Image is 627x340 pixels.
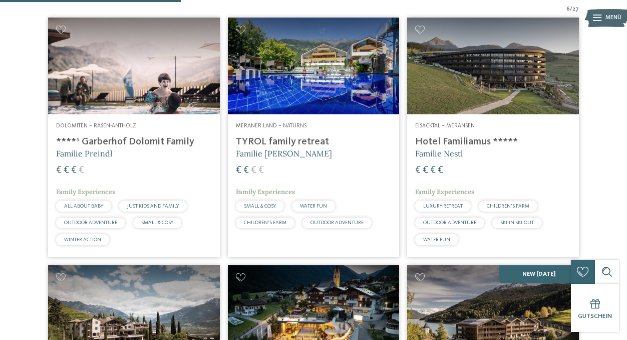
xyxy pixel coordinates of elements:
[423,204,463,209] span: LUXURY RETREAT
[258,165,264,176] span: €
[64,204,103,209] span: ALL ABOUT BABY
[244,220,286,225] span: CHILDREN’S FARM
[71,165,77,176] span: €
[48,18,220,257] a: Familienhotels gesucht? Hier findet ihr die besten! Dolomiten – Rasen-Antholz ****ˢ Garberhof Dol...
[407,18,579,114] img: Familienhotels gesucht? Hier findet ihr die besten!
[566,6,570,14] span: 6
[56,148,112,158] span: Familie Preindl
[236,188,295,196] span: Family Experiences
[228,18,400,114] img: Familien Wellness Residence Tyrol ****
[300,204,327,209] span: WATER FUN
[64,220,117,225] span: OUTDOOR ADVENTURE
[244,204,276,209] span: SMALL & COSY
[500,220,534,225] span: SKI-IN SKI-OUT
[79,165,84,176] span: €
[251,165,256,176] span: €
[127,204,179,209] span: JUST KIDS AND FAMILY
[236,136,392,148] h4: TYROL family retreat
[572,6,579,14] span: 27
[415,165,421,176] span: €
[571,284,619,332] a: Gutschein
[578,313,612,319] span: Gutschein
[423,165,428,176] span: €
[48,18,220,114] img: Familienhotels gesucht? Hier findet ihr die besten!
[415,188,474,196] span: Family Experiences
[487,204,529,209] span: CHILDREN’S FARM
[570,6,572,14] span: /
[423,237,450,242] span: WATER FUN
[64,165,69,176] span: €
[141,220,173,225] span: SMALL & COSY
[236,148,332,158] span: Familie [PERSON_NAME]
[56,136,212,148] h4: ****ˢ Garberhof Dolomit Family
[310,220,364,225] span: OUTDOOR ADVENTURE
[56,165,62,176] span: €
[430,165,436,176] span: €
[407,18,579,257] a: Familienhotels gesucht? Hier findet ihr die besten! Eisacktal – Meransen Hotel Familiamus ***** F...
[56,123,136,129] span: Dolomiten – Rasen-Antholz
[423,220,476,225] span: OUTDOOR ADVENTURE
[56,188,115,196] span: Family Experiences
[438,165,443,176] span: €
[236,123,306,129] span: Meraner Land – Naturns
[415,123,475,129] span: Eisacktal – Meransen
[64,237,101,242] span: WINTER ACTION
[243,165,249,176] span: €
[415,148,463,158] span: Familie Nestl
[228,18,400,257] a: Familienhotels gesucht? Hier findet ihr die besten! Meraner Land – Naturns TYROL family retreat F...
[236,165,241,176] span: €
